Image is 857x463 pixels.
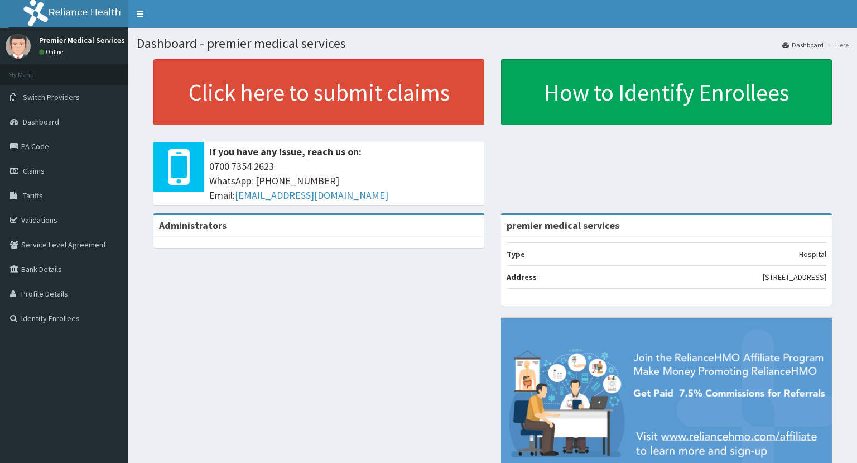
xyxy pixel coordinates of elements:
[23,92,80,102] span: Switch Providers
[507,219,619,232] strong: premier medical services
[209,159,479,202] span: 0700 7354 2623 WhatsApp: [PHONE_NUMBER] Email:
[153,59,484,125] a: Click here to submit claims
[23,166,45,176] span: Claims
[825,40,849,50] li: Here
[39,36,125,44] p: Premier Medical Services
[507,249,525,259] b: Type
[782,40,824,50] a: Dashboard
[39,48,66,56] a: Online
[159,219,227,232] b: Administrators
[23,190,43,201] span: Tariffs
[6,34,31,59] img: User Image
[23,117,59,127] span: Dashboard
[235,189,388,202] a: [EMAIL_ADDRESS][DOMAIN_NAME]
[507,272,537,282] b: Address
[763,271,826,283] p: [STREET_ADDRESS]
[209,145,362,158] b: If you have any issue, reach us on:
[501,59,832,125] a: How to Identify Enrollees
[137,36,849,51] h1: Dashboard - premier medical services
[799,249,826,260] p: Hospital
